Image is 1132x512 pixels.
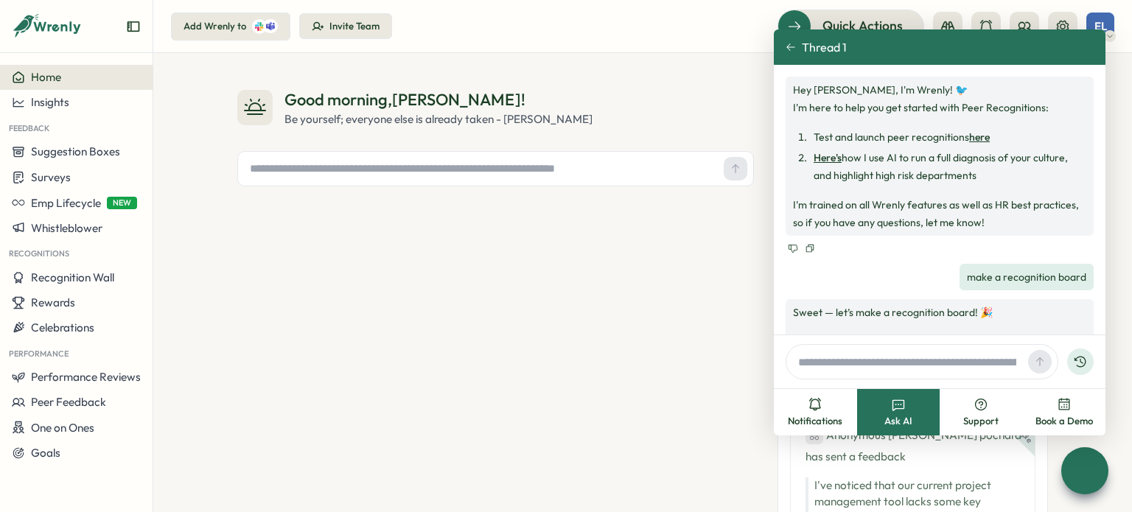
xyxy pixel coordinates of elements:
[1035,415,1093,428] span: Book a Demo
[31,270,114,284] span: Recognition Wall
[793,81,1086,116] p: Hey [PERSON_NAME], I'm Wrenly! 🐦 I'm here to help you get started with Peer Recognitions:
[809,333,1086,351] li: Go to the :
[788,415,842,428] span: Notifications
[284,111,593,127] div: Be yourself; everyone else is already taken - [PERSON_NAME]
[802,41,847,54] span: Thread 1
[809,149,1086,184] li: how I use AI to run a full diagnosis of your culture, and highlight high risk departments
[171,13,290,41] button: Add Wrenly to
[1094,20,1107,32] span: EL
[778,10,924,42] button: Quick Actions
[822,16,903,35] span: Quick Actions
[31,221,102,235] span: Whistleblower
[814,151,842,164] a: Here's
[884,415,912,428] span: Ask AI
[940,389,1023,435] button: Support
[806,426,1020,466] div: has sent a feedback
[774,389,857,435] button: Notifications
[967,268,1086,286] p: make a recognition board
[31,95,69,109] span: Insights
[284,88,593,111] div: Good morning , [PERSON_NAME] !
[31,170,71,184] span: Surveys
[809,128,1086,146] li: Test and launch peer recognitions
[803,242,817,255] button: Copy to clipboard
[31,395,106,409] span: Peer Feedback
[969,130,990,144] a: here
[31,144,120,158] span: Suggestion Boxes
[31,446,60,460] span: Goals
[793,196,1086,231] p: I'm trained on all Wrenly features as well as HR best practices, so if you have any questions, le...
[31,295,75,309] span: Rewards
[793,304,1086,321] p: Sweet — let’s make a recognition board! 🎉
[299,13,392,40] button: Invite Team
[31,196,101,210] span: Emp Lifecycle
[31,320,94,334] span: Celebrations
[126,19,141,34] button: Expand sidebar
[107,197,137,209] span: NEW
[329,20,380,33] div: Invite Team
[1086,13,1114,41] button: EL
[184,20,246,33] div: Add Wrenly to
[963,415,999,428] span: Support
[786,41,847,54] button: Thread 1
[31,370,141,384] span: Performance Reviews
[31,70,61,84] span: Home
[31,421,94,435] span: One on Ones
[1023,389,1106,435] button: Book a Demo
[857,389,940,435] button: Ask AI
